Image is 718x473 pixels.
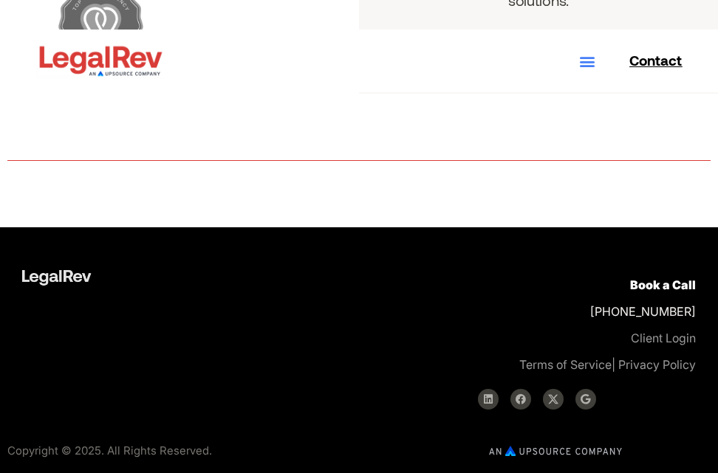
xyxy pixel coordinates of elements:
span: Copyright © 2025. All Rights Reserved. [7,443,212,458]
span: Contact [629,53,682,67]
a: Terms of Service [519,357,612,372]
a: Contact [614,53,682,67]
a: Book a Call [630,277,696,292]
a: Client Login [631,331,696,345]
div: Menu Toggle [575,49,599,73]
span: | [519,357,615,372]
a: Privacy Policy [618,357,696,372]
p: [PHONE_NUMBER] [377,272,696,378]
